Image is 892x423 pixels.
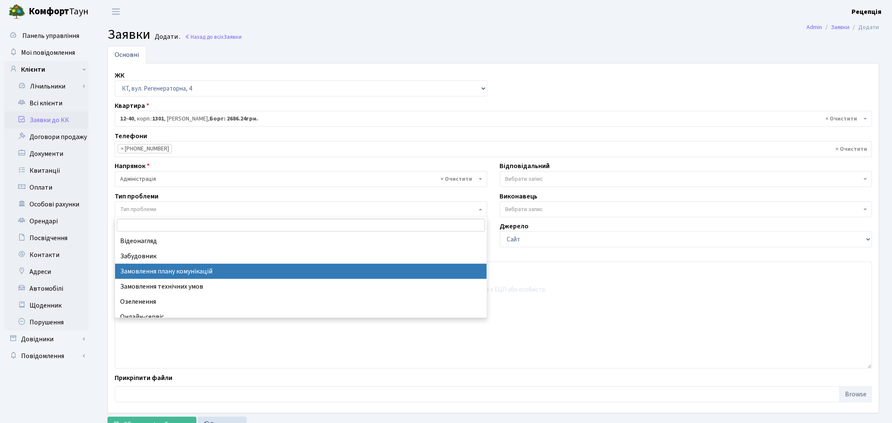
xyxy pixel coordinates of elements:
a: Заявки [831,23,850,32]
a: Основні [107,46,146,64]
span: Видалити всі елементи [836,145,868,153]
a: Всі клієнти [4,95,89,112]
a: Клієнти [4,61,89,78]
span: Вибрати запис [505,175,543,183]
li: Додати [850,23,879,32]
li: Відеонагляд [115,233,487,249]
a: Орендарі [4,213,89,230]
li: (097) 928-88-89 [118,144,172,153]
li: Озеленення [115,294,487,309]
span: Панель управління [22,31,79,40]
label: ЖК [115,70,124,80]
img: logo.png [8,3,25,20]
span: <b>12-40</b>, корп.: <b>1301</b>, Ващук Андрій Олександрович, <b>Борг: 2686.24грн.</b> [115,111,872,127]
a: Контакти [4,246,89,263]
span: Заявки [223,33,242,41]
a: Документи [4,145,89,162]
li: Забудовник [115,249,487,264]
a: Панель управління [4,27,89,44]
b: 12-40 [120,115,134,123]
a: Повідомлення [4,348,89,364]
a: Договори продажу [4,129,89,145]
label: Напрямок [115,161,150,171]
button: Переключити навігацію [105,5,126,19]
label: Виконавець [500,191,538,201]
a: Посвідчення [4,230,89,246]
span: Тип проблеми [120,205,156,214]
span: Мої повідомлення [21,48,75,57]
a: Порушення [4,314,89,331]
span: Таун [29,5,89,19]
b: 1301 [152,115,164,123]
a: Рецепція [852,7,882,17]
span: × [121,145,124,153]
label: Квартира [115,101,149,111]
a: Лічильники [10,78,89,95]
a: Квитанції [4,162,89,179]
label: Телефони [115,131,147,141]
a: Оплати [4,179,89,196]
li: Онлайн-сервіс [115,309,487,324]
a: Щоденник [4,297,89,314]
small: Додати . [153,33,180,41]
label: Прикріпити файли [115,373,172,383]
a: Особові рахунки [4,196,89,213]
a: Admin [807,23,822,32]
b: Борг: 2686.24грн. [210,115,258,123]
b: Комфорт [29,5,69,18]
b: Рецепція [852,7,882,16]
a: Довідники [4,331,89,348]
a: Заявки до КК [4,112,89,129]
a: Назад до всіхЗаявки [185,33,242,41]
a: Адреси [4,263,89,280]
span: Заявки [107,25,150,44]
span: Адміністрація [115,171,487,187]
a: Автомобілі [4,280,89,297]
span: Видалити всі елементи [441,175,473,183]
label: Відповідальний [500,161,550,171]
span: Видалити всі елементи [826,115,857,123]
span: <b>12-40</b>, корп.: <b>1301</b>, Ващук Андрій Олександрович, <b>Борг: 2686.24грн.</b> [120,115,862,123]
a: Мої повідомлення [4,44,89,61]
li: Замовлення плану комунікацій [115,264,487,279]
span: Вибрати запис [505,205,543,214]
nav: breadcrumb [794,19,892,36]
label: Джерело [500,221,529,231]
label: Тип проблеми [115,191,159,201]
span: Адміністрація [120,175,477,183]
li: Замовлення технічних умов [115,279,487,294]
